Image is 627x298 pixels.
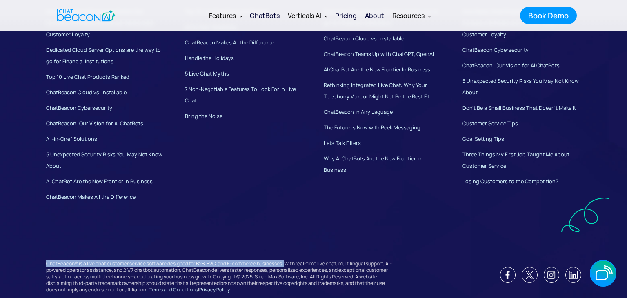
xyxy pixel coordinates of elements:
[205,6,246,25] div: Features
[324,155,422,173] a: Why AI ChatBots Are the New Frontier In Business
[462,77,579,96] a: 5 Unexpected Security Risks You May Not Know About
[324,108,393,116] a: ChatBeacon in Any Laguage
[324,124,420,131] a: The Future is Now with Peek Messaging
[428,14,431,18] img: Dropdown
[361,5,388,26] a: About
[365,10,384,21] div: About
[46,151,162,169] a: 5 Unexpected Security Risks You May Not Know About
[185,54,234,62] a: Handle the Holidays
[462,104,576,111] a: Don’t Be a Small Business That Doesn’t Make It
[239,14,242,18] img: Dropdown
[528,10,569,21] div: Book Demo
[46,104,112,111] a: ChatBeacon Cybersecurity
[288,10,321,21] div: Verticals AI
[46,120,143,127] a: ChatBeacon: Our Vision for AI ChatBots
[335,10,357,21] div: Pricing
[149,286,198,293] a: Terms and Conditions
[246,5,284,26] a: ChatBots
[46,73,129,80] a: Top 10 Live Chat Products Ranked
[250,10,280,21] div: ChatBots
[331,5,361,26] a: Pricing
[46,135,97,142] a: All-in-One” Solutions
[547,271,556,279] img: Icon
[46,89,127,96] a: ChatBeacon Cloud vs. Installable
[462,151,569,169] a: Three Things My First Job Taught Me About Customer Service
[462,135,504,142] a: Goal Setting Tips
[503,271,512,279] img: Icon
[462,62,560,69] a: ChatBeacon: Our Vision for AI ChatBots
[392,10,425,21] div: Resources
[324,81,430,100] a: Rethinking Integrated Live Chat: Why Your Telephony Vendor Might Not Be the Best Fit
[324,66,430,73] a: AI ChatBot Are the New Frontier In Business
[324,139,361,147] a: Lets Talk Filters
[46,178,153,185] a: AI ChatBot Are the New Frontier In Business
[324,50,434,58] a: ChatBeacon Teams Up with ChatGPT, OpenAI
[209,10,236,21] div: Features
[185,85,296,104] a: 7 Non-Negotiable Features To Look For in Live Chat
[388,6,434,25] div: Resources
[46,256,394,293] div: ChatBeacon® is a live chat customer service software designed for B2B, B2C, and E-commerce busine...
[462,120,518,127] a: Customer Service Tips
[462,178,558,185] a: Losing Customers to the Competition?
[324,35,404,42] a: ChatBeacon Cloud vs. Installable
[185,70,229,77] a: 5 Live Chat Myths
[46,193,136,200] a: ChatBeacon Makes All the Difference
[185,39,274,46] a: ChatBeacon Makes All the Difference
[325,14,328,18] img: Dropdown
[462,46,529,53] a: ChatBeacon Cybersecurity
[46,46,161,65] a: Dedicated Cloud Server Options are the way to go for Financial Institutions
[185,112,222,120] a: Bring the Noise
[199,286,230,293] a: Privacy Policy
[284,6,331,25] div: Verticals AI
[520,7,577,24] a: Book Demo
[50,5,120,25] a: home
